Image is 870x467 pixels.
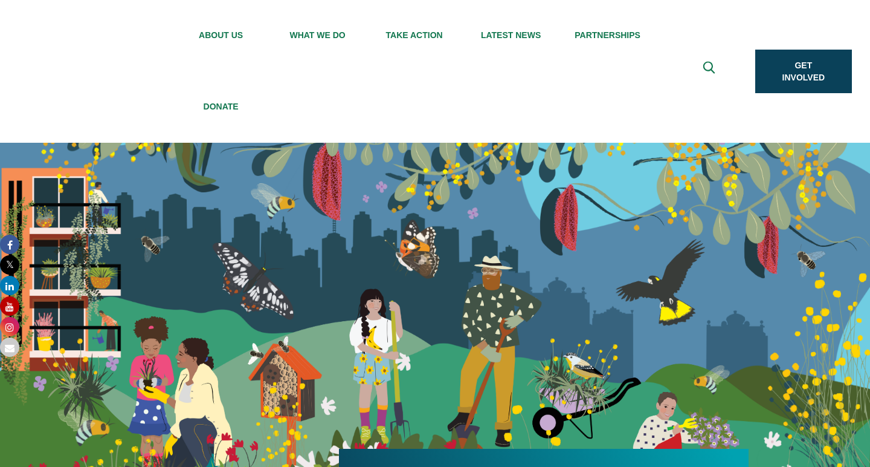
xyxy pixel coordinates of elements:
[173,102,269,111] span: Donate
[559,30,656,40] span: Partnerships
[696,57,725,86] button: Expand search box Close search box
[755,50,852,93] a: Get Involved
[703,62,718,82] span: Expand search box
[463,30,559,40] span: Latest News
[173,30,269,40] span: About Us
[269,30,366,40] span: What We Do
[366,30,463,40] span: Take Action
